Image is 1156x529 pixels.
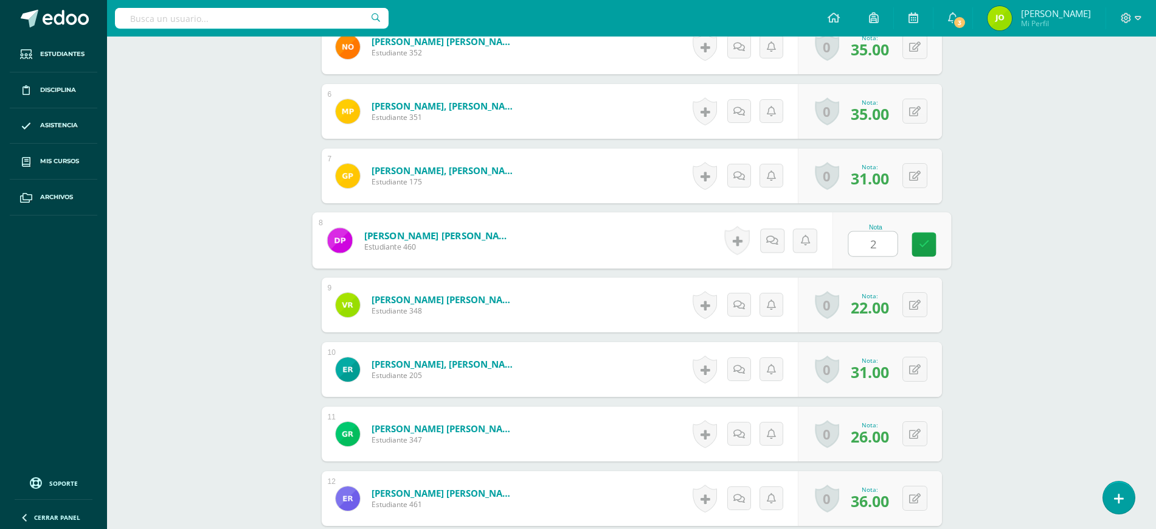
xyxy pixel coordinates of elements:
div: Nota: [851,421,889,429]
div: Nota: [851,98,889,107]
a: 0 [815,97,839,125]
a: Estudiantes [10,37,97,72]
span: Soporte [49,479,78,488]
span: 31.00 [851,168,889,189]
div: Nota: [851,33,889,42]
span: 31.00 [851,362,889,382]
a: [PERSON_NAME], [PERSON_NAME] [372,100,517,112]
span: [PERSON_NAME] [1021,7,1091,19]
span: Archivos [40,192,73,202]
a: [PERSON_NAME], [PERSON_NAME] [372,358,517,370]
div: Nota [848,224,903,231]
input: 0-40.0 [848,232,897,256]
span: 35.00 [851,103,889,124]
div: Nota: [851,292,889,300]
img: c7d07b9c7f5a8d7d2bcdd01d3a3bfc2c.png [336,35,360,59]
a: Archivos [10,180,97,215]
a: 0 [815,162,839,190]
a: [PERSON_NAME], [PERSON_NAME] [372,164,517,177]
a: [PERSON_NAME] [PERSON_NAME] [372,35,517,47]
img: 3e036972416abb13771de5a41e85d74f.png [336,99,360,124]
span: Estudiante 461 [372,499,517,510]
img: a6a0263c99cce49b3ad0cf4ba6f25a9d.png [336,357,360,382]
input: Busca un usuario... [115,8,389,29]
img: a80bc654e462159fe6343c2f80b9367b.png [336,293,360,317]
span: Estudiante 351 [372,112,517,122]
a: [PERSON_NAME] [PERSON_NAME] [372,293,517,306]
a: Disciplina [10,72,97,108]
a: [PERSON_NAME] [PERSON_NAME] [364,229,514,242]
span: Estudiantes [40,49,85,59]
span: Estudiante 205 [372,370,517,380]
img: afa81fb4636ee4f5723039ed5f1f9f1b.png [336,486,360,511]
a: [PERSON_NAME] [PERSON_NAME] [372,487,517,499]
img: 4a6fe40d6aa0f39f5988f9c9d9b85752.png [327,228,352,253]
span: Estudiante 460 [364,242,514,253]
a: 0 [815,291,839,319]
span: Asistencia [40,121,78,130]
span: 22.00 [851,297,889,318]
span: Cerrar panel [34,513,80,522]
a: Asistencia [10,108,97,144]
span: Mi Perfil [1021,18,1091,29]
a: [PERSON_NAME] [PERSON_NAME] [372,422,517,435]
span: Mis cursos [40,156,79,166]
span: 3 [953,16,966,29]
span: Estudiante 348 [372,306,517,316]
span: Estudiante 175 [372,177,517,187]
span: Estudiante 347 [372,435,517,445]
img: 9af69cc857ea3acc0ff5c01ea38a31e9.png [336,422,360,446]
span: 26.00 [851,426,889,447]
a: 0 [815,485,839,513]
span: 36.00 [851,491,889,511]
a: 0 [815,420,839,448]
a: 0 [815,356,839,384]
div: Nota: [851,163,889,171]
a: Mis cursos [10,144,97,180]
span: Estudiante 352 [372,47,517,58]
a: Soporte [15,474,92,491]
span: Disciplina [40,85,76,95]
a: 0 [815,33,839,61]
span: 35.00 [851,39,889,60]
img: 9b5e838db1c769d8d00612a8bf1a07f7.png [336,164,360,188]
img: 506daf603729e60bbd66212f31edf6a9.png [988,6,1012,30]
div: Nota: [851,356,889,365]
div: Nota: [851,485,889,494]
